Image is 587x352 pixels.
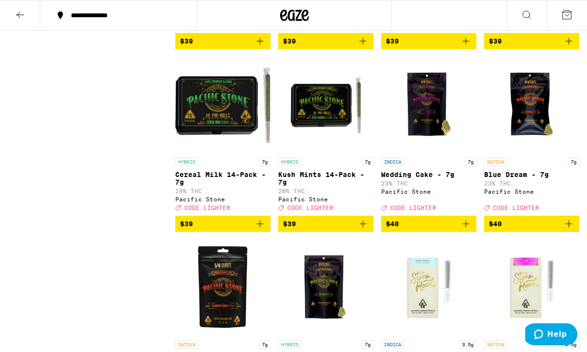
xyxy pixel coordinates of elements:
[381,216,476,232] button: Add to bag
[381,57,476,216] a: Open page for Wedding Cake - 7g from Pacific Stone
[175,171,271,186] p: Cereal Milk 14-Pack - 7g
[259,157,271,166] p: 7g
[278,57,373,153] img: Pacific Stone - Kush Mints 14-Pack - 7g
[259,340,271,349] p: 7g
[489,37,502,45] span: $39
[287,205,333,211] span: CODE LIGHTER
[489,220,502,228] span: $40
[175,188,271,194] p: 19% THC
[175,196,271,202] div: Pacific Stone
[386,220,399,228] span: $40
[381,240,476,335] img: Stone Road - Creme Brulee Infused 5-Pack - 3.5g
[278,33,373,49] button: Add to bag
[525,323,577,347] iframe: Opens a widget where you can find more information
[362,157,373,166] p: 7g
[381,157,404,166] p: INDICA
[283,37,296,45] span: $39
[381,340,404,349] p: INDICA
[390,205,436,211] span: CODE LIGHTER
[278,57,373,216] a: Open page for Kush Mints 14-Pack - 7g from Pacific Stone
[484,340,507,349] p: SATIVA
[362,340,373,349] p: 7g
[278,157,301,166] p: HYBRID
[283,220,296,228] span: $39
[278,240,373,335] img: Pacific Stone - 805 Glue - 7g
[484,180,579,187] p: 23% THC
[175,57,271,216] a: Open page for Cereal Milk 14-Pack - 7g from Pacific Stone
[175,157,198,166] p: HYBRID
[484,188,579,195] div: Pacific Stone
[175,340,198,349] p: SATIVA
[278,188,373,194] p: 20% THC
[484,57,579,216] a: Open page for Blue Dream - 7g from Pacific Stone
[568,157,579,166] p: 7g
[484,157,507,166] p: SATIVA
[278,340,301,349] p: HYBRID
[493,205,539,211] span: CODE LIGHTER
[484,33,579,49] button: Add to bag
[484,57,579,153] img: Pacific Stone - Blue Dream - 7g
[278,216,373,232] button: Add to bag
[184,205,230,211] span: CODE LIGHTER
[175,57,271,153] img: Pacific Stone - Cereal Milk 14-Pack - 7g
[278,196,373,202] div: Pacific Stone
[175,216,271,232] button: Add to bag
[484,171,579,178] p: Blue Dream - 7g
[484,240,579,335] img: Stone Road - Sour Amnesia Haze Infused 5-Pack - 3.5g
[386,37,399,45] span: $39
[381,33,476,49] button: Add to bag
[381,171,476,178] p: Wedding Cake - 7g
[381,57,476,153] img: Pacific Stone - Wedding Cake - 7g
[381,188,476,195] div: Pacific Stone
[459,340,476,349] p: 3.5g
[180,37,193,45] span: $39
[175,240,271,335] img: Pacific Stone - StarBerry Cough - 7g
[465,157,476,166] p: 7g
[180,220,193,228] span: $39
[484,216,579,232] button: Add to bag
[381,180,476,187] p: 23% THC
[278,171,373,186] p: Kush Mints 14-Pack - 7g
[175,33,271,49] button: Add to bag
